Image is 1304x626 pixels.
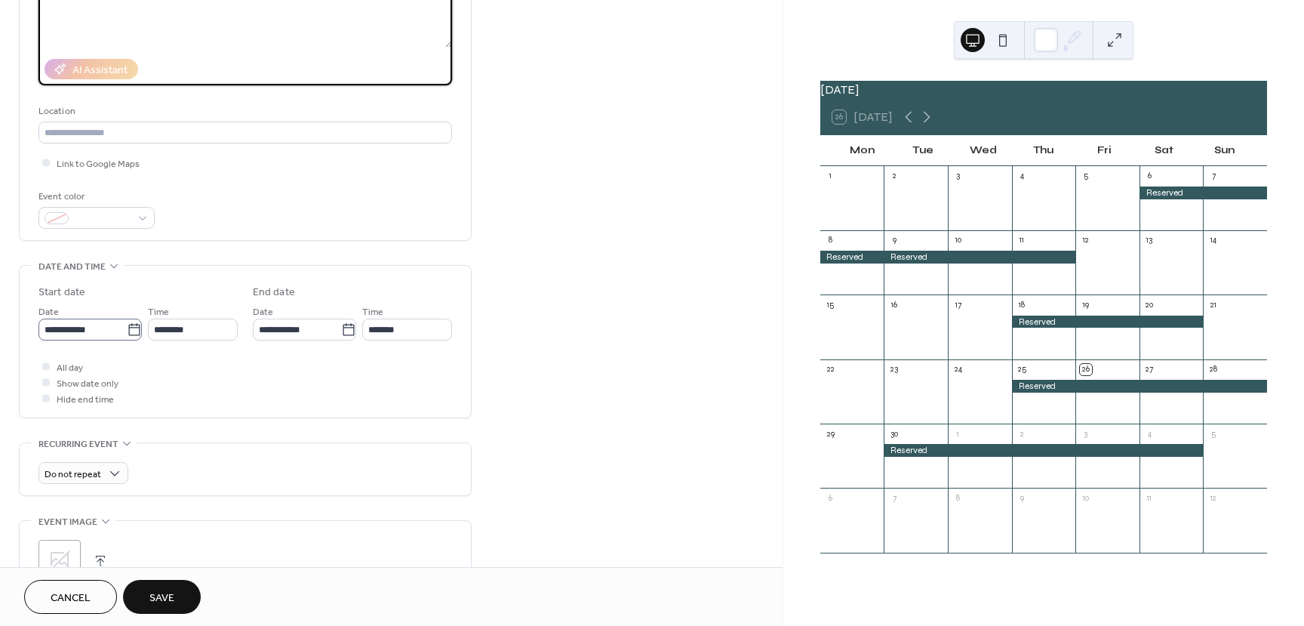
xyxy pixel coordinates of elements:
div: ; [38,540,81,582]
div: Start date [38,285,85,301]
span: Time [148,304,169,320]
div: 5 [1080,171,1091,182]
div: 12 [1207,492,1219,504]
span: Time [362,304,383,320]
div: 1 [952,428,964,439]
span: Do not repeat [45,466,101,483]
div: Reserved [1012,380,1267,393]
div: 7 [888,492,900,504]
div: 6 [1144,171,1155,182]
div: 13 [1144,235,1155,246]
div: 14 [1207,235,1219,246]
div: 3 [952,171,964,182]
div: 30 [888,428,900,439]
div: Reserved [884,251,1075,264]
div: 20 [1144,299,1155,310]
span: Link to Google Maps [57,156,140,172]
div: Wed [953,136,1013,166]
div: Reserved [820,251,884,264]
div: 2 [1016,428,1028,439]
span: Event image [38,514,97,530]
div: Reserved [884,444,1203,457]
div: 17 [952,299,964,310]
div: 16 [888,299,900,310]
div: Thu [1013,136,1074,166]
button: Cancel [24,580,117,614]
div: Location [38,103,449,119]
div: 21 [1207,299,1219,310]
span: Hide end time [57,392,114,408]
div: 27 [1144,364,1155,375]
div: 25 [1016,364,1028,375]
div: 26 [1080,364,1091,375]
div: 18 [1016,299,1028,310]
div: 11 [1144,492,1155,504]
div: Mon [832,136,893,166]
span: Date [253,304,273,320]
div: 2 [888,171,900,182]
div: 4 [1144,428,1155,439]
div: 29 [825,428,836,439]
div: 9 [888,235,900,246]
div: 10 [952,235,964,246]
div: 23 [888,364,900,375]
div: 28 [1207,364,1219,375]
div: Sat [1134,136,1195,166]
div: Reserved [1012,316,1204,328]
button: Save [123,580,201,614]
div: End date [253,285,295,301]
div: Reserved [1139,187,1267,199]
div: 19 [1080,299,1091,310]
div: 24 [952,364,964,375]
span: Date and time [38,259,106,275]
span: Recurring event [38,436,118,452]
div: 12 [1080,235,1091,246]
span: All day [57,360,83,376]
div: 6 [825,492,836,504]
div: Fri [1074,136,1134,166]
div: 8 [952,492,964,504]
div: 8 [825,235,836,246]
div: 10 [1080,492,1091,504]
div: 11 [1016,235,1028,246]
div: 3 [1080,428,1091,439]
div: 1 [825,171,836,182]
div: 5 [1207,428,1219,439]
div: 9 [1016,492,1028,504]
div: 15 [825,299,836,310]
span: Show date only [57,376,118,392]
div: Event color [38,189,152,205]
span: Save [149,591,174,606]
div: [DATE] [820,81,1267,99]
span: Date [38,304,59,320]
div: 7 [1207,171,1219,182]
div: Sun [1195,136,1255,166]
span: Cancel [51,591,91,606]
div: 4 [1016,171,1028,182]
div: Tue [893,136,953,166]
div: 22 [825,364,836,375]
